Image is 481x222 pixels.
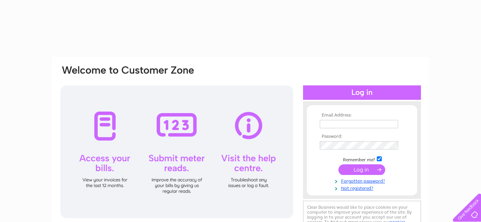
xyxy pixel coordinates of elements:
a: Forgotten password? [320,177,406,184]
th: Email Address: [318,113,406,118]
th: Password: [318,134,406,139]
a: Not registered? [320,184,406,191]
input: Submit [338,164,385,175]
td: Remember me? [318,155,406,163]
